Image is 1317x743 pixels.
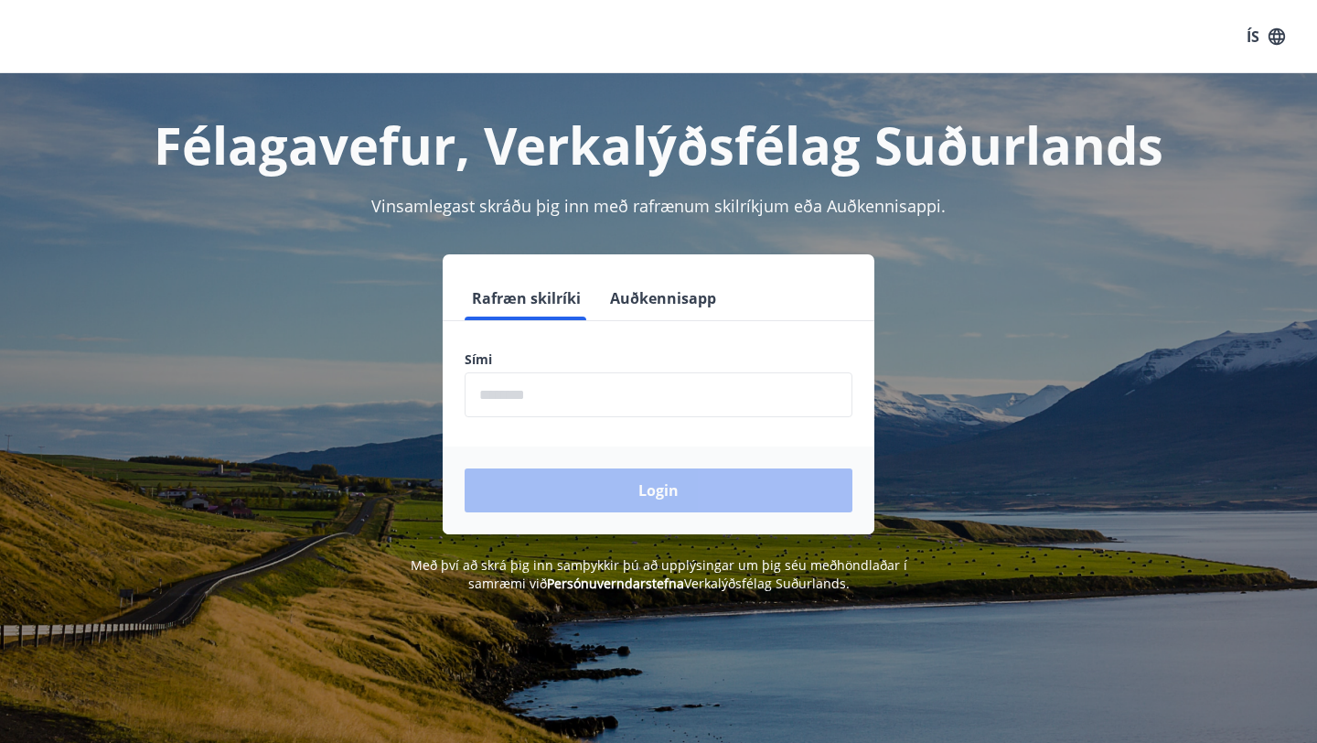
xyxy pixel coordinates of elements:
label: Sími [465,350,852,369]
h1: Félagavefur, Verkalýðsfélag Suðurlands [22,110,1295,179]
a: Persónuverndarstefna [547,575,684,592]
button: Auðkennisapp [603,276,723,320]
button: Rafræn skilríki [465,276,588,320]
span: Vinsamlegast skráðu þig inn með rafrænum skilríkjum eða Auðkennisappi. [371,195,946,217]
span: Með því að skrá þig inn samþykkir þú að upplýsingar um þig séu meðhöndlaðar í samræmi við Verkalý... [411,556,907,592]
button: ÍS [1237,20,1295,53]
